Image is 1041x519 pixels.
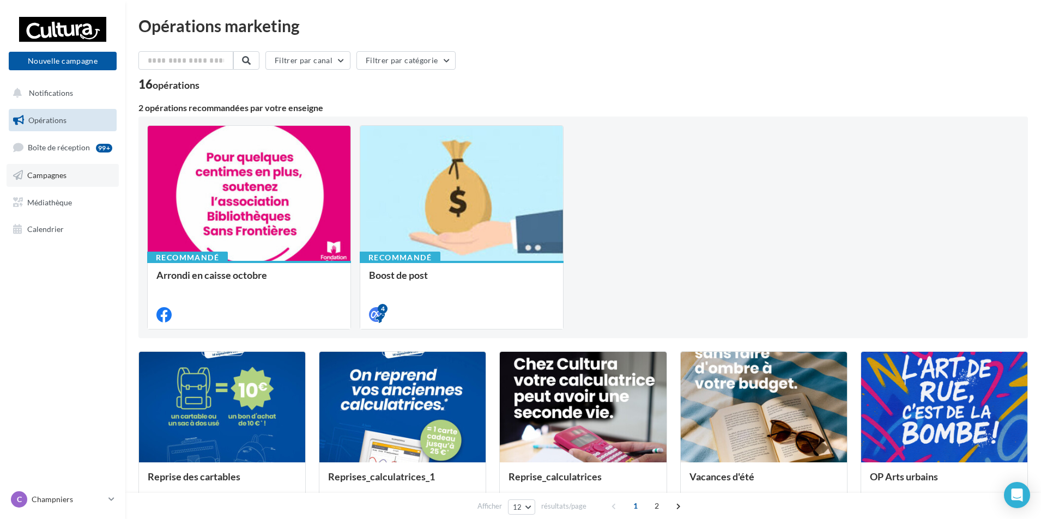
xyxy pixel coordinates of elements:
[156,270,342,291] div: Arrondi en caisse octobre
[541,501,586,511] span: résultats/page
[9,489,117,510] a: C Champniers
[32,494,104,505] p: Champniers
[29,88,73,97] span: Notifications
[265,51,350,70] button: Filtrer par canal
[7,191,119,214] a: Médiathèque
[7,109,119,132] a: Opérations
[378,304,388,314] div: 4
[138,103,1028,112] div: 2 opérations recommandées par votre enseigne
[689,471,838,493] div: Vacances d'été
[360,252,440,264] div: Recommandé
[148,471,296,493] div: Reprise des cartables
[328,471,477,493] div: Reprises_calculatrices_1
[508,499,536,515] button: 12
[7,164,119,187] a: Campagnes
[28,143,90,152] span: Boîte de réception
[7,82,114,105] button: Notifications
[17,494,22,505] span: C
[138,78,199,90] div: 16
[27,170,66,180] span: Campagnes
[28,115,66,125] span: Opérations
[138,17,1028,34] div: Opérations marketing
[1004,482,1030,508] div: Open Intercom Messenger
[627,497,644,515] span: 1
[9,52,117,70] button: Nouvelle campagne
[96,144,112,152] div: 99+
[27,197,72,206] span: Médiathèque
[147,252,228,264] div: Recommandé
[513,503,522,511] span: 12
[356,51,456,70] button: Filtrer par catégorie
[870,471,1019,493] div: OP Arts urbains
[509,471,657,493] div: Reprise_calculatrices
[153,80,199,90] div: opérations
[7,218,119,241] a: Calendrier
[648,497,665,515] span: 2
[7,136,119,159] a: Boîte de réception99+
[369,270,554,291] div: Boost de post
[477,501,502,511] span: Afficher
[27,224,64,234] span: Calendrier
